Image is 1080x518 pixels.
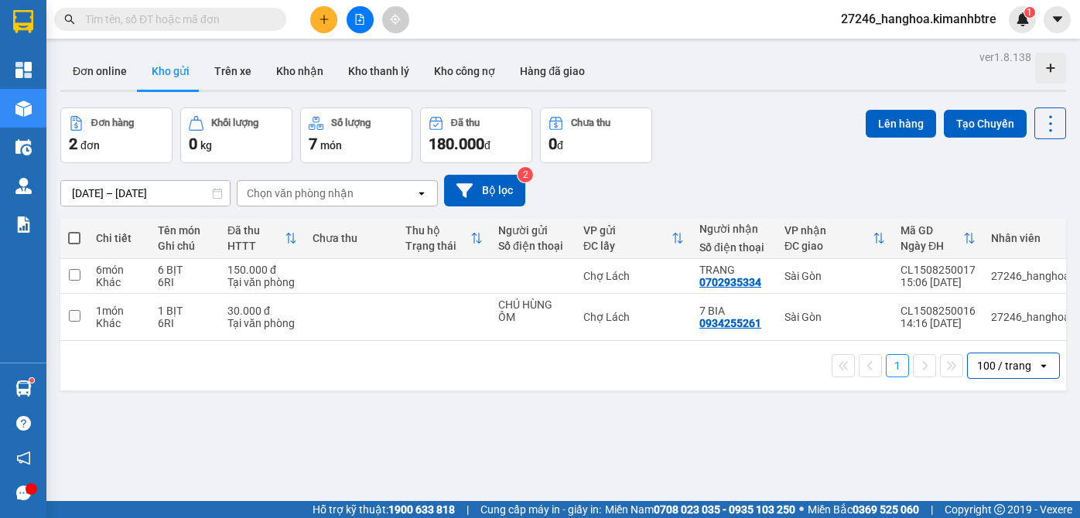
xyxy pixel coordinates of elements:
[422,53,508,90] button: Kho công nợ
[1051,12,1065,26] span: caret-down
[91,118,134,128] div: Đơn hàng
[139,53,202,90] button: Kho gửi
[654,503,795,516] strong: 0708 023 035 - 0935 103 250
[158,276,212,288] div: 6RI
[382,6,409,33] button: aim
[467,501,469,518] span: |
[415,187,428,199] svg: open
[300,107,412,163] button: Số lượng7món
[354,14,365,25] span: file-add
[420,107,532,163] button: Đã thu180.000đ
[220,218,305,259] th: Toggle SortBy
[829,9,1009,29] span: 27246_hanghoa.kimanhbtre
[310,6,337,33] button: plus
[699,241,769,254] div: Số điện thoại
[508,53,597,90] button: Hàng đã giao
[347,6,374,33] button: file-add
[605,501,795,518] span: Miền Nam
[699,276,761,288] div: 0702935334
[227,240,285,252] div: HTTT
[977,358,1031,373] div: 100 / trang
[405,240,470,252] div: Trạng thái
[498,240,568,252] div: Số điện thoại
[61,181,230,206] input: Select a date range.
[405,224,470,237] div: Thu hộ
[498,298,568,323] div: CHÚ HÙNG ÔM
[227,264,297,276] div: 150.000 đ
[313,232,390,244] div: Chưa thu
[60,53,139,90] button: Đơn online
[200,139,212,152] span: kg
[901,317,976,329] div: 14:16 [DATE]
[96,264,142,276] div: 6 món
[540,107,652,163] button: Chưa thu0đ
[784,224,873,237] div: VP nhận
[853,503,919,516] strong: 0369 525 060
[1024,7,1035,18] sup: 1
[901,276,976,288] div: 15:06 [DATE]
[96,276,142,288] div: Khác
[85,11,268,28] input: Tìm tên, số ĐT hoặc mã đơn
[158,264,212,276] div: 6 BỊT
[227,305,297,317] div: 30.000 đ
[784,270,885,282] div: Sài Gòn
[331,118,371,128] div: Số lượng
[557,139,563,152] span: đ
[699,305,769,317] div: 7 BIA
[158,317,212,329] div: 6RI
[15,216,32,233] img: solution-icon
[319,14,330,25] span: plus
[498,224,568,237] div: Người gửi
[583,224,672,237] div: VP gửi
[264,53,336,90] button: Kho nhận
[180,107,292,163] button: Khối lượng0kg
[1016,12,1030,26] img: icon-new-feature
[16,416,31,431] span: question-circle
[931,501,933,518] span: |
[16,451,31,465] span: notification
[80,139,100,152] span: đơn
[16,486,31,500] span: message
[15,139,32,155] img: warehouse-icon
[451,118,480,128] div: Đã thu
[15,62,32,78] img: dashboard-icon
[96,305,142,317] div: 1 món
[979,49,1031,66] div: ver 1.8.138
[429,135,484,153] span: 180.000
[64,14,75,25] span: search
[444,175,525,206] button: Bộ lọc
[15,101,32,117] img: warehouse-icon
[583,311,684,323] div: Chợ Lách
[886,354,909,377] button: 1
[158,305,212,317] div: 1 BỊT
[699,264,769,276] div: TRANG
[994,504,1005,515] span: copyright
[202,53,264,90] button: Trên xe
[227,276,297,288] div: Tại văn phòng
[784,311,885,323] div: Sài Gòn
[398,218,490,259] th: Toggle SortBy
[388,503,455,516] strong: 1900 633 818
[336,53,422,90] button: Kho thanh lý
[29,378,34,383] sup: 1
[549,135,557,153] span: 0
[313,501,455,518] span: Hỗ trợ kỹ thuật:
[583,270,684,282] div: Chợ Lách
[484,139,490,152] span: đ
[320,139,342,152] span: món
[777,218,893,259] th: Toggle SortBy
[480,501,601,518] span: Cung cấp máy in - giấy in:
[227,317,297,329] div: Tại văn phòng
[583,240,672,252] div: ĐC lấy
[227,224,285,237] div: Đã thu
[901,264,976,276] div: CL1508250017
[15,380,32,397] img: warehouse-icon
[189,135,197,153] span: 0
[799,506,804,513] span: ⚪️
[211,118,258,128] div: Khối lượng
[866,110,936,138] button: Lên hàng
[699,223,769,235] div: Người nhận
[1035,53,1066,83] div: Tạo kho hàng mới
[96,317,142,329] div: Khác
[784,240,873,252] div: ĐC giao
